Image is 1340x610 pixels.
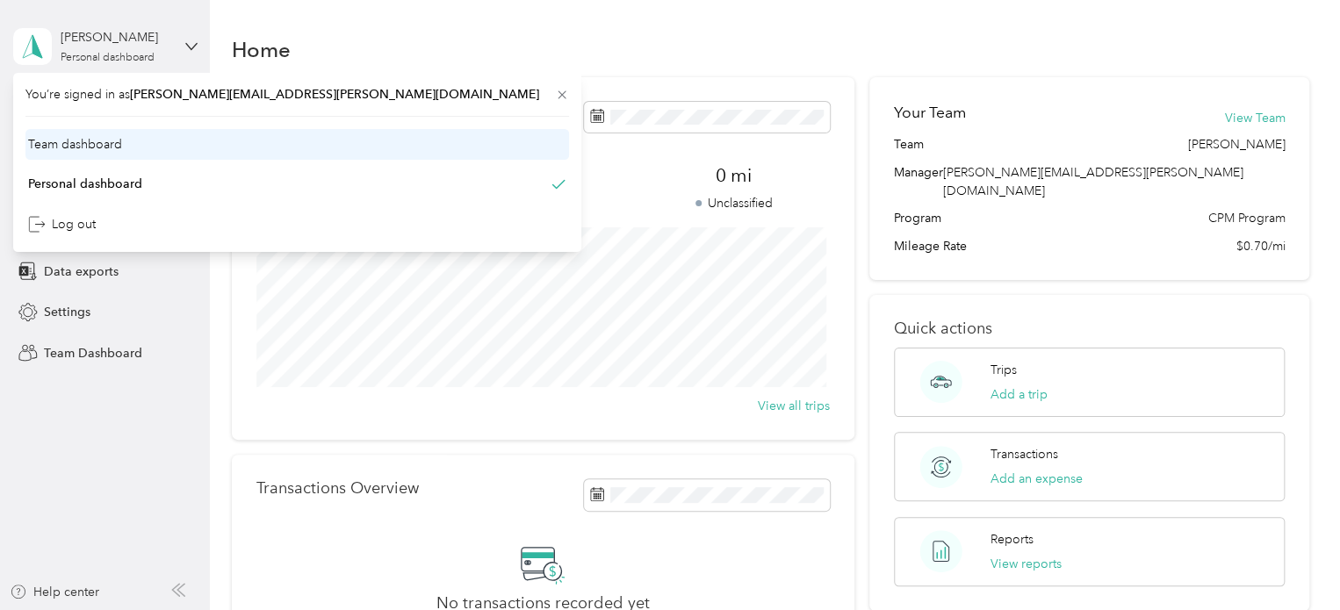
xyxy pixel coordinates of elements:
[991,361,1017,379] p: Trips
[232,40,291,59] h1: Home
[991,555,1062,573] button: View reports
[44,262,119,281] span: Data exports
[991,445,1058,463] p: Transactions
[10,583,99,601] button: Help center
[1187,135,1285,154] span: [PERSON_NAME]
[1224,109,1285,127] button: View Team
[638,194,830,212] p: Unclassified
[44,344,142,362] span: Team Dashboard
[28,175,142,193] div: Personal dashboard
[943,165,1243,198] span: [PERSON_NAME][EMAIL_ADDRESS][PERSON_NAME][DOMAIN_NAME]
[894,135,924,154] span: Team
[991,470,1083,488] button: Add an expense
[638,163,830,188] span: 0 mi
[758,397,830,415] button: View all trips
[256,479,419,498] p: Transactions Overview
[894,163,943,200] span: Manager
[28,135,122,154] div: Team dashboard
[991,385,1048,404] button: Add a trip
[61,28,170,47] div: [PERSON_NAME]
[130,87,539,102] span: [PERSON_NAME][EMAIL_ADDRESS][PERSON_NAME][DOMAIN_NAME]
[894,102,966,124] h2: Your Team
[894,209,941,227] span: Program
[894,319,1285,338] p: Quick actions
[61,53,155,63] div: Personal dashboard
[1242,512,1340,610] iframe: Everlance-gr Chat Button Frame
[1207,209,1285,227] span: CPM Program
[25,85,569,104] span: You’re signed in as
[28,215,96,233] div: Log out
[991,530,1034,549] p: Reports
[44,303,90,321] span: Settings
[1236,237,1285,255] span: $0.70/mi
[894,237,967,255] span: Mileage Rate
